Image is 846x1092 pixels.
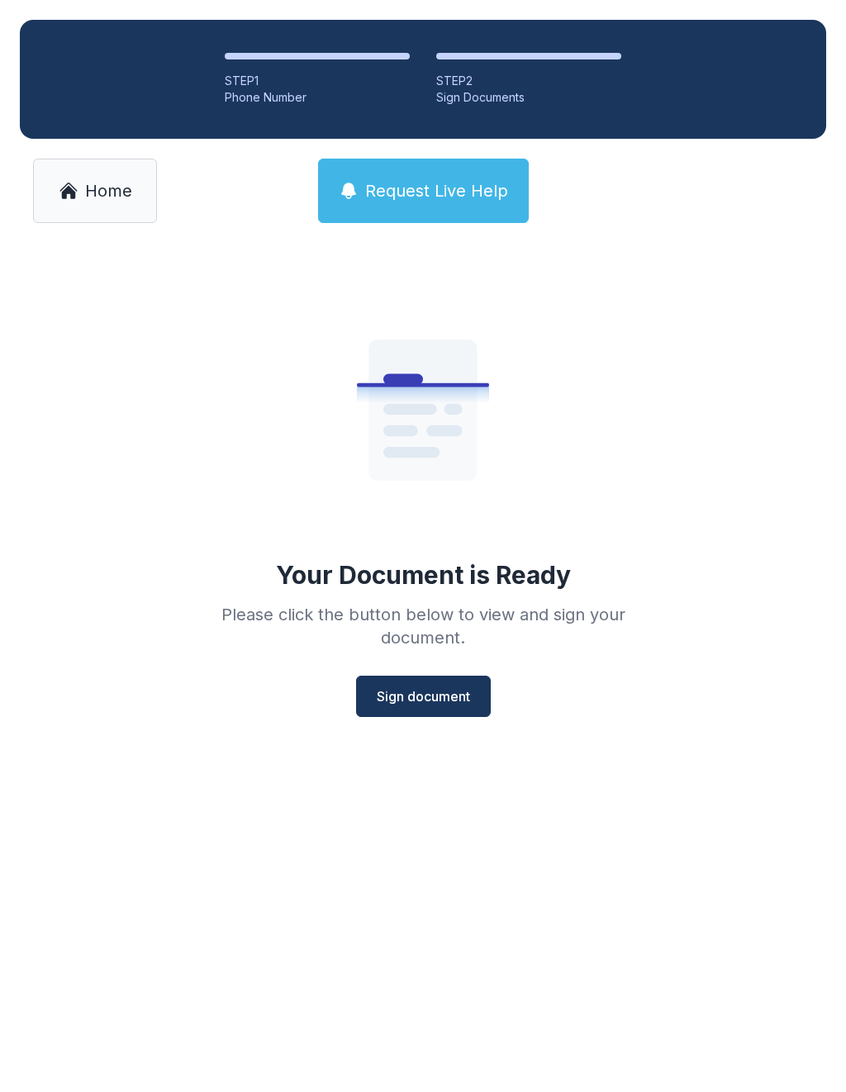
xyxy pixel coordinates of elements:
span: Request Live Help [365,179,508,202]
div: Phone Number [225,89,410,106]
span: Sign document [377,686,470,706]
div: STEP 1 [225,73,410,89]
div: STEP 2 [436,73,621,89]
div: Sign Documents [436,89,621,106]
div: Your Document is Ready [276,560,571,590]
span: Home [85,179,132,202]
div: Please click the button below to view and sign your document. [185,603,661,649]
